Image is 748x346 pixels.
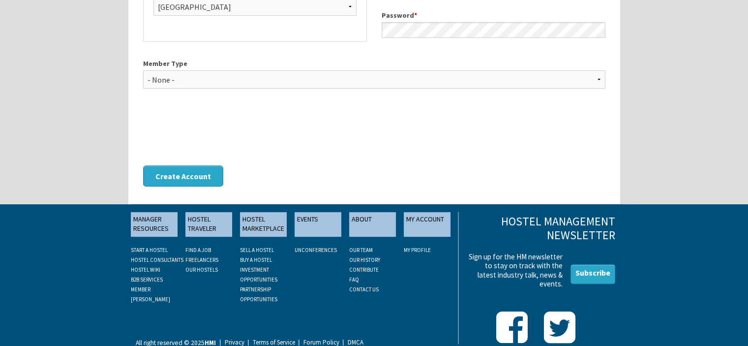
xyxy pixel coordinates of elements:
[143,165,223,187] button: Create Account
[131,276,163,283] a: B2B SERVICES
[143,112,293,150] iframe: reCAPTCHA
[185,212,232,237] a: HOSTEL TRAVELER
[295,247,337,253] a: UNCONFERENCES
[349,276,359,283] a: FAQ
[240,286,277,303] a: PARTNERSHIP OPPORTUNITIES
[466,252,563,288] p: Sign up for the HM newsletter to stay on track with the latest industry talk, news & events.
[240,247,274,253] a: SELL A HOSTEL
[297,340,339,345] a: Forum Policy
[349,286,379,293] a: CONTACT US
[414,11,417,20] span: This field is required.
[131,212,178,237] a: MANAGER RESOURCES
[185,247,211,253] a: FIND A JOB
[349,247,373,253] a: OUR TEAM
[246,340,295,345] a: Terms of Service
[349,256,380,263] a: OUR HISTORY
[185,266,218,273] a: OUR HOSTELS
[131,286,170,303] a: MEMBER [PERSON_NAME]
[240,212,287,237] a: HOSTEL MARKETPLACE
[466,215,615,243] h3: Hostel Management Newsletter
[341,340,363,345] a: DMCA
[404,247,431,253] a: My Profile
[349,212,396,237] a: ABOUT
[185,256,218,263] a: FREELANCERS
[349,266,379,273] a: CONTRIBUTE
[240,256,272,263] a: BUY A HOSTEL
[131,247,168,253] a: START A HOSTEL
[218,340,244,345] a: Privacy
[131,256,183,263] a: HOSTEL CONSULTANTS
[570,264,615,284] a: Subscribe
[240,266,277,283] a: INVESTMENT OPPORTUNITIES
[295,212,341,237] a: EVENTS
[404,212,450,237] a: MY ACCOUNT
[143,59,605,69] label: Member Type
[382,10,605,21] label: Password
[131,266,160,273] a: HOSTEL WIKI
